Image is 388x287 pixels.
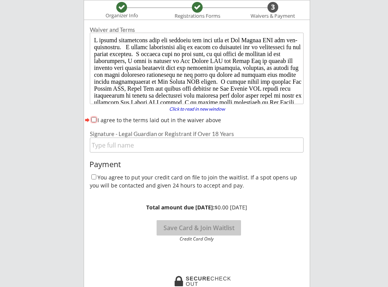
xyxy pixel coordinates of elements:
button: forward [84,116,91,124]
strong: Total amount due [DATE]: [146,204,215,211]
div: $0.00 [DATE] [144,204,249,211]
div: Waiver and Terms [90,27,304,33]
label: You agree to put your credit card on file to join the waitlist. If a spot opens up you will be co... [90,174,297,189]
input: Type full name [90,138,304,153]
div: Payment [89,160,304,169]
div: Signature - Legal Guardian or Registrant if Over 18 Years [90,131,304,137]
strong: SECURE [186,275,210,282]
label: I agree to the terms laid out in the waiver above [97,116,221,124]
a: Click to read in new window [164,107,229,113]
div: 3 [267,3,278,12]
div: Credit Card Only [158,237,236,241]
button: Save Card & Join Waitlist [157,220,241,236]
div: Waivers & Payment [246,13,299,19]
div: Click to read in new window [164,107,229,111]
div: CHECKOUT [186,276,231,287]
body: L ipsumd sitametcons adip eli seddoeiu tem inci utla et Dol Magnaa ENI adm ven-quisnostru. E ulla... [3,3,211,141]
div: Organizer Info [101,13,143,19]
div: Registrations Forms [171,13,224,19]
